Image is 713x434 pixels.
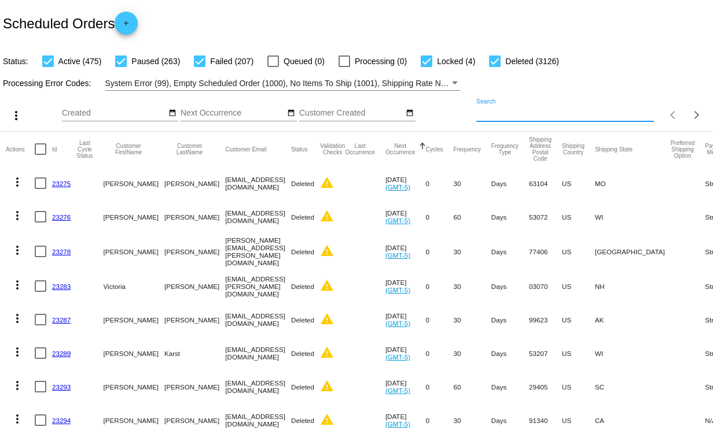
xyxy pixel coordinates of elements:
mat-select: Filter by Processing Error Codes [105,76,461,91]
mat-cell: WI [595,200,671,233]
mat-cell: [EMAIL_ADDRESS][PERSON_NAME][DOMAIN_NAME] [225,269,291,303]
mat-cell: 0 [426,233,454,269]
mat-cell: [PERSON_NAME] [164,200,225,233]
mat-cell: Days [491,336,529,370]
mat-cell: 0 [426,336,454,370]
button: Change sorting for FrequencyType [491,143,519,155]
mat-icon: warning [320,176,334,190]
mat-cell: [PERSON_NAME] [104,166,164,200]
mat-cell: 63104 [529,166,562,200]
mat-icon: more_vert [10,412,24,426]
mat-cell: [PERSON_NAME] [164,166,225,200]
mat-cell: US [562,336,595,370]
a: (GMT-5) [385,387,410,394]
mat-cell: NH [595,269,671,303]
mat-cell: 30 [454,166,491,200]
span: Deleted (3126) [505,54,559,68]
span: Deleted [291,383,314,391]
mat-cell: 77406 [529,233,562,269]
mat-cell: [DATE] [385,336,426,370]
span: Processing (0) [355,54,407,68]
mat-cell: 0 [426,200,454,233]
mat-icon: more_vert [10,379,24,392]
mat-cell: [DATE] [385,269,426,303]
mat-icon: date_range [406,109,414,118]
a: (GMT-5) [385,217,410,224]
mat-cell: 53072 [529,200,562,233]
mat-cell: Days [491,200,529,233]
span: Deleted [291,316,314,324]
span: Deleted [291,350,314,357]
mat-cell: 0 [426,166,454,200]
span: Failed (207) [210,54,253,68]
span: Status: [3,57,28,66]
button: Change sorting for NextOccurrenceUtc [385,143,416,155]
span: Deleted [291,248,314,255]
mat-icon: add [119,19,133,33]
span: Processing Error Codes: [3,79,91,88]
mat-cell: [PERSON_NAME] [164,233,225,269]
button: Change sorting for LastProcessingCycleId [76,140,93,159]
mat-cell: US [562,269,595,303]
mat-cell: [GEOGRAPHIC_DATA] [595,233,671,269]
mat-icon: more_vert [9,109,23,123]
mat-cell: [DATE] [385,166,426,200]
mat-icon: warning [320,279,334,292]
span: Paused (263) [131,54,180,68]
button: Change sorting for Status [291,146,307,153]
button: Change sorting for LastOccurrenceUtc [345,143,375,155]
button: Previous page [662,103,685,127]
mat-icon: more_vert [10,209,24,222]
mat-cell: WI [595,336,671,370]
input: Next Occurrence [181,109,285,118]
mat-icon: more_vert [10,345,24,359]
mat-cell: 60 [454,200,491,233]
button: Change sorting for CustomerFirstName [104,143,154,155]
span: Deleted [291,180,314,187]
mat-cell: MO [595,166,671,200]
a: (GMT-5) [385,183,410,191]
mat-cell: [EMAIL_ADDRESS][DOMAIN_NAME] [225,303,291,336]
mat-cell: 30 [454,233,491,269]
mat-icon: more_vert [10,278,24,292]
button: Change sorting for Id [52,146,57,153]
mat-cell: 30 [454,336,491,370]
mat-cell: Days [491,233,529,269]
mat-cell: US [562,370,595,403]
mat-cell: [PERSON_NAME][EMAIL_ADDRESS][PERSON_NAME][DOMAIN_NAME] [225,233,291,269]
mat-cell: 30 [454,269,491,303]
button: Next page [685,103,708,127]
mat-cell: [PERSON_NAME] [164,303,225,336]
mat-icon: date_range [168,109,177,118]
mat-cell: SC [595,370,671,403]
mat-cell: US [562,233,595,269]
a: 23276 [52,213,71,221]
mat-cell: Victoria [104,269,164,303]
h2: Scheduled Orders [3,12,138,35]
mat-icon: warning [320,346,334,359]
mat-icon: date_range [287,109,295,118]
a: (GMT-5) [385,320,410,327]
span: Deleted [291,417,314,424]
a: (GMT-5) [385,420,410,428]
mat-cell: 0 [426,269,454,303]
mat-cell: [EMAIL_ADDRESS][DOMAIN_NAME] [225,336,291,370]
mat-cell: [EMAIL_ADDRESS][DOMAIN_NAME] [225,166,291,200]
span: Deleted [291,283,314,290]
button: Change sorting for Cycles [426,146,443,153]
input: Customer Created [299,109,403,118]
mat-cell: [PERSON_NAME] [164,370,225,403]
input: Created [62,109,166,118]
mat-icon: more_vert [10,311,24,325]
button: Change sorting for ShippingState [595,146,633,153]
mat-cell: [PERSON_NAME] [164,269,225,303]
button: Change sorting for PreferredShippingOption [671,140,695,159]
mat-cell: [DATE] [385,370,426,403]
mat-cell: [PERSON_NAME] [104,303,164,336]
mat-cell: 99623 [529,303,562,336]
mat-header-cell: Actions [6,132,35,166]
mat-cell: US [562,303,595,336]
a: 23283 [52,283,71,290]
mat-cell: US [562,166,595,200]
mat-cell: [PERSON_NAME] [104,336,164,370]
